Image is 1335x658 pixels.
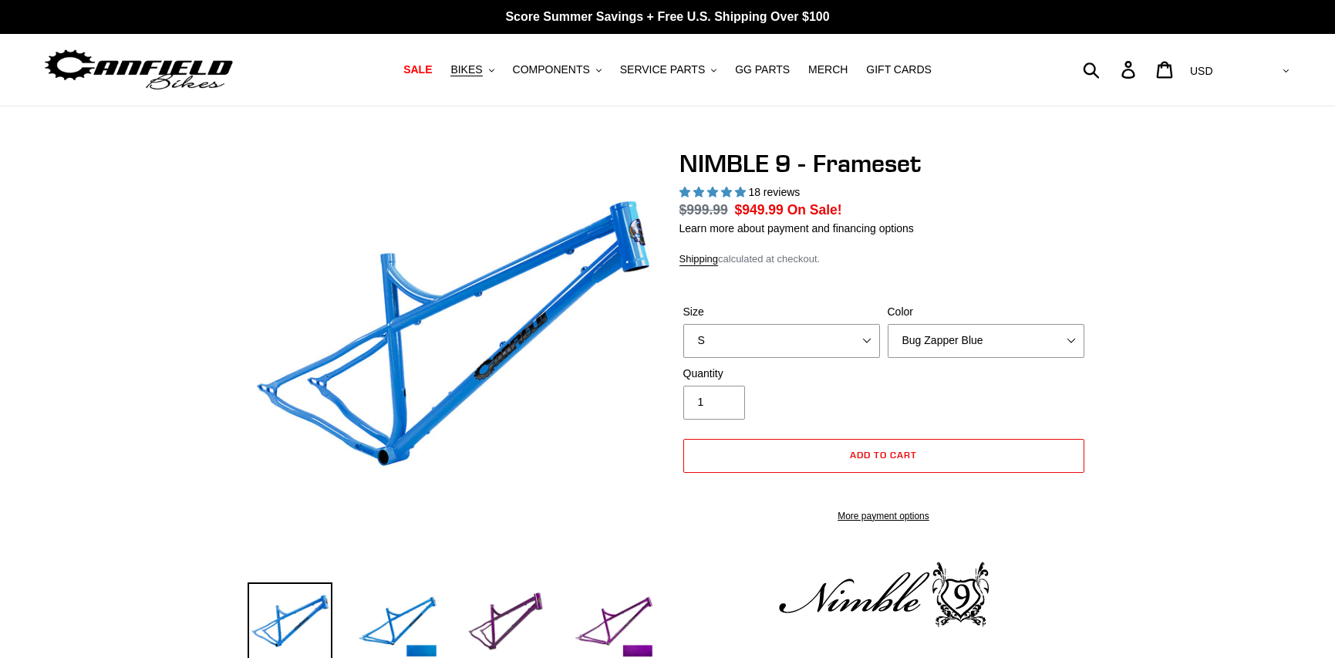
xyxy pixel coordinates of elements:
h1: NIMBLE 9 - Frameset [679,149,1088,178]
span: $949.99 [735,202,784,218]
span: COMPONENTS [513,63,590,76]
a: SALE [396,59,440,80]
a: GIFT CARDS [858,59,939,80]
span: BIKES [450,63,482,76]
a: MERCH [801,59,855,80]
s: $999.99 [679,202,728,218]
span: 4.89 stars [679,186,749,198]
a: Shipping [679,253,719,266]
span: GG PARTS [735,63,790,76]
span: MERCH [808,63,848,76]
button: SERVICE PARTS [612,59,724,80]
a: More payment options [683,509,1084,523]
span: SALE [403,63,432,76]
input: Search [1091,52,1131,86]
span: On Sale! [787,200,842,220]
button: COMPONENTS [505,59,609,80]
img: Canfield Bikes [42,46,235,94]
span: SERVICE PARTS [620,63,705,76]
label: Size [683,304,880,320]
a: Learn more about payment and financing options [679,222,914,235]
span: 18 reviews [748,186,800,198]
span: Add to cart [850,449,917,461]
div: calculated at checkout. [679,251,1088,267]
button: BIKES [443,59,501,80]
a: GG PARTS [727,59,797,80]
button: Add to cart [683,439,1084,473]
span: GIFT CARDS [866,63,932,76]
label: Color [888,304,1084,320]
label: Quantity [683,366,880,382]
